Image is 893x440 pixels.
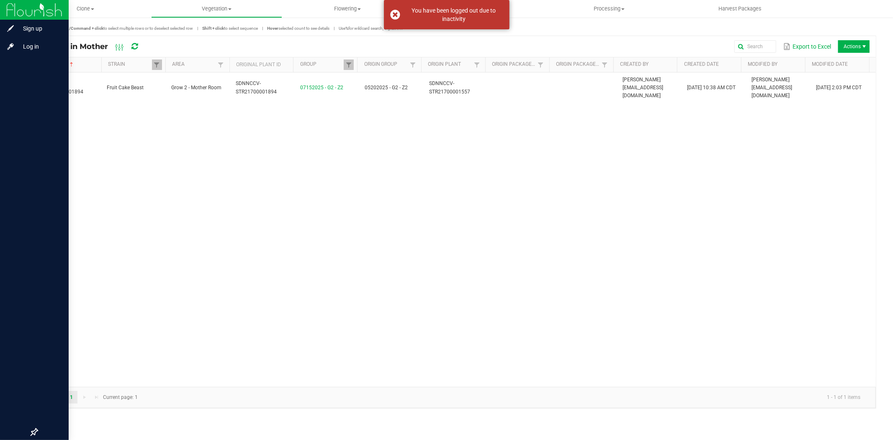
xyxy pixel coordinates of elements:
[172,61,216,68] a: AreaSortable
[65,391,77,404] a: Page 1
[344,60,354,70] a: Filter
[405,6,503,23] div: You have been logged out due to inactivity
[216,60,226,70] a: Filter
[684,61,738,68] a: Created DateSortable
[20,5,151,13] span: Clone
[816,85,862,91] span: [DATE] 2:03 PM CDT
[143,391,867,404] kendo-pager-info: 1 - 1 of 1 items
[300,85,343,91] a: 07152025 - G2 - Z2
[781,39,833,54] button: Export to Excel
[492,61,535,68] a: Origin Package IDSortable
[44,39,152,54] div: Plants in Mother
[472,60,482,70] a: Filter
[37,387,876,408] kendo-pager: Current page: 1
[202,26,258,31] span: to select sequence
[365,85,408,91] span: 05202025 - G2 - Z2
[202,26,224,31] strong: Shift + click
[339,26,404,31] span: Use for wildcard search, e.g.
[267,26,329,31] span: selected count to see details
[620,61,674,68] a: Created BySortable
[62,26,193,31] span: to select multiple rows or to deselect selected row
[68,61,75,68] span: Sortable
[62,26,103,31] strong: Ctrl/Command + click
[364,61,408,68] a: Origin GroupSortable
[812,61,866,68] a: Modified DateSortable
[752,77,793,98] span: [PERSON_NAME][EMAIL_ADDRESS][DOMAIN_NAME]
[748,61,802,68] a: Modified BySortable
[171,85,221,91] span: Grow 2 - Mother Room
[283,5,413,13] span: Flowering
[15,23,65,34] span: Sign up
[687,85,736,91] span: [DATE] 10:38 AM CDT
[536,60,546,70] a: Filter
[708,5,773,13] span: Harvest Packages
[429,80,470,94] span: SDNNCCV-STR21700001557
[107,85,144,91] span: Fruit Cake Beast
[236,80,277,94] span: SDNNCCV-STR21700001894
[408,60,418,70] a: Filter
[44,61,98,68] a: Plant IDSortable
[258,25,267,31] span: |
[152,60,162,70] a: Filter
[6,42,15,51] inline-svg: Log in
[15,41,65,52] span: Log in
[229,57,293,72] th: Original Plant ID
[345,26,348,31] strong: %
[329,25,339,31] span: |
[267,26,278,31] strong: Hover
[600,60,610,70] a: Filter
[193,25,202,31] span: |
[6,24,15,33] inline-svg: Sign up
[108,61,152,68] a: StrainSortable
[838,40,870,53] li: Actions
[300,61,344,68] a: GroupSortable
[428,61,471,68] a: Origin PlantSortable
[556,61,600,68] a: Origin Package Lot NumberSortable
[623,77,664,98] span: [PERSON_NAME][EMAIL_ADDRESS][DOMAIN_NAME]
[734,40,776,53] input: Search
[152,5,282,13] span: Vegetation
[544,5,674,13] span: Processing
